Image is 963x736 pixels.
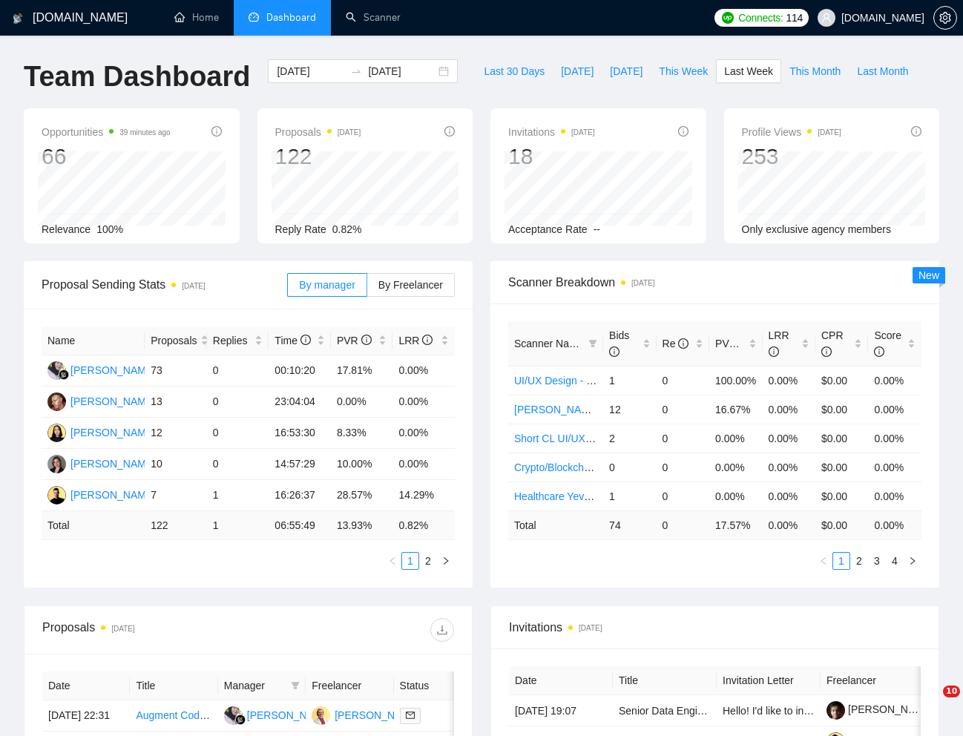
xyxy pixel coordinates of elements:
[47,426,156,438] a: NB[PERSON_NAME]
[119,128,170,137] time: 39 minutes ago
[47,364,156,375] a: FF[PERSON_NAME]
[740,338,750,349] span: info-circle
[815,552,832,570] li: Previous Page
[609,346,619,357] span: info-circle
[277,63,344,79] input: Start date
[709,453,762,482] td: 0.00%
[269,449,331,480] td: 14:57:29
[833,553,849,569] a: 1
[868,366,921,395] td: 0.00%
[42,700,130,732] td: [DATE] 22:31
[269,418,331,449] td: 16:53:30
[603,510,656,539] td: 74
[207,355,269,387] td: 0
[299,279,355,291] span: By manager
[738,10,783,26] span: Connects:
[174,11,219,24] a: homeHome
[384,552,401,570] button: left
[933,12,957,24] a: setting
[709,482,762,510] td: 0.00%
[392,387,455,418] td: 0.00%
[763,366,815,395] td: 0.00%
[42,142,171,171] div: 66
[47,361,66,380] img: FF
[509,618,921,637] span: Invitations
[211,126,222,137] span: info-circle
[508,273,921,292] span: Scanner Breakdown
[609,329,629,358] span: Bids
[815,395,868,424] td: $0.00
[207,326,269,355] th: Replies
[934,12,956,24] span: setting
[869,553,885,569] a: 3
[269,355,331,387] td: 00:10:20
[218,671,306,700] th: Manager
[437,552,455,570] button: right
[47,424,66,442] img: NB
[815,552,832,570] button: left
[610,63,642,79] span: [DATE]
[335,707,420,723] div: [PERSON_NAME]
[904,552,921,570] button: right
[887,553,903,569] a: 4
[603,482,656,510] td: 1
[815,482,868,510] td: $0.00
[312,706,330,725] img: DM
[709,424,762,453] td: 0.00%
[849,59,916,83] button: Last Month
[96,223,123,235] span: 100%
[70,362,156,378] div: [PERSON_NAME]
[943,686,960,697] span: 10
[716,59,781,83] button: Last Week
[400,677,461,694] span: Status
[742,123,841,141] span: Profile Views
[651,59,716,83] button: This Week
[781,59,849,83] button: This Month
[145,326,207,355] th: Proposals
[269,387,331,418] td: 23:04:04
[266,11,316,24] span: Dashboard
[742,142,841,171] div: 253
[717,666,821,695] th: Invitation Letter
[402,553,418,569] a: 1
[561,63,594,79] span: [DATE]
[331,511,393,540] td: 13.93 %
[422,335,433,345] span: info-circle
[47,486,66,505] img: YS
[47,457,156,469] a: IM[PERSON_NAME]
[857,63,908,79] span: Last Month
[868,510,921,539] td: 0.00 %
[235,714,246,725] img: gigradar-bm.png
[851,553,867,569] a: 2
[207,418,269,449] td: 0
[613,695,717,726] td: Senior Data Engineer
[579,624,602,632] time: [DATE]
[603,366,656,395] td: 1
[13,7,23,30] img: logo
[145,511,207,540] td: 122
[70,487,156,503] div: [PERSON_NAME]
[908,556,917,565] span: right
[657,424,709,453] td: 0
[763,453,815,482] td: 0.00%
[388,556,397,565] span: left
[392,480,455,511] td: 14.29%
[269,511,331,540] td: 06:55:49
[331,449,393,480] td: 10.00%
[47,392,66,411] img: DD
[603,453,656,482] td: 0
[508,123,595,141] span: Invitations
[678,338,688,349] span: info-circle
[553,59,602,83] button: [DATE]
[70,424,156,441] div: [PERSON_NAME]
[868,453,921,482] td: 0.00%
[709,510,762,539] td: 17.57 %
[384,552,401,570] li: Previous Page
[514,404,674,415] a: [PERSON_NAME] - Full-Stack dev
[431,624,453,636] span: download
[509,666,613,695] th: Date
[484,63,545,79] span: Last 30 Days
[275,142,361,171] div: 122
[821,346,832,357] span: info-circle
[338,128,361,137] time: [DATE]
